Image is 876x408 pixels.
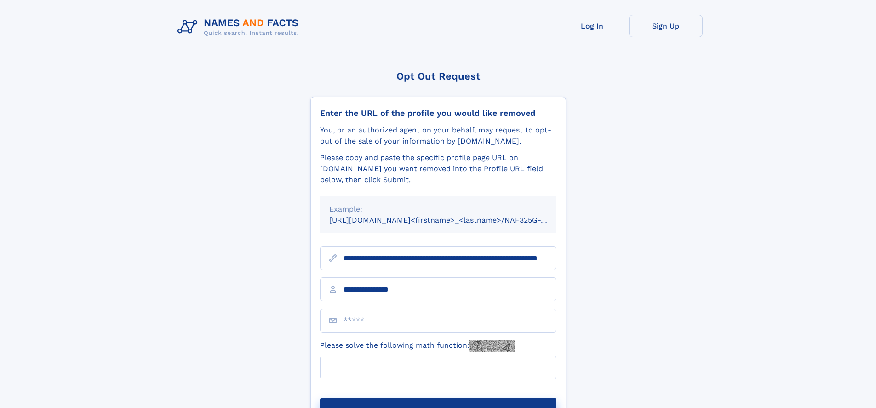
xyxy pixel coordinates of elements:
[174,15,306,40] img: Logo Names and Facts
[320,340,515,352] label: Please solve the following math function:
[320,152,556,185] div: Please copy and paste the specific profile page URL on [DOMAIN_NAME] you want removed into the Pr...
[329,204,547,215] div: Example:
[310,70,566,82] div: Opt Out Request
[329,216,574,224] small: [URL][DOMAIN_NAME]<firstname>_<lastname>/NAF325G-xxxxxxxx
[320,125,556,147] div: You, or an authorized agent on your behalf, may request to opt-out of the sale of your informatio...
[629,15,703,37] a: Sign Up
[555,15,629,37] a: Log In
[320,108,556,118] div: Enter the URL of the profile you would like removed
